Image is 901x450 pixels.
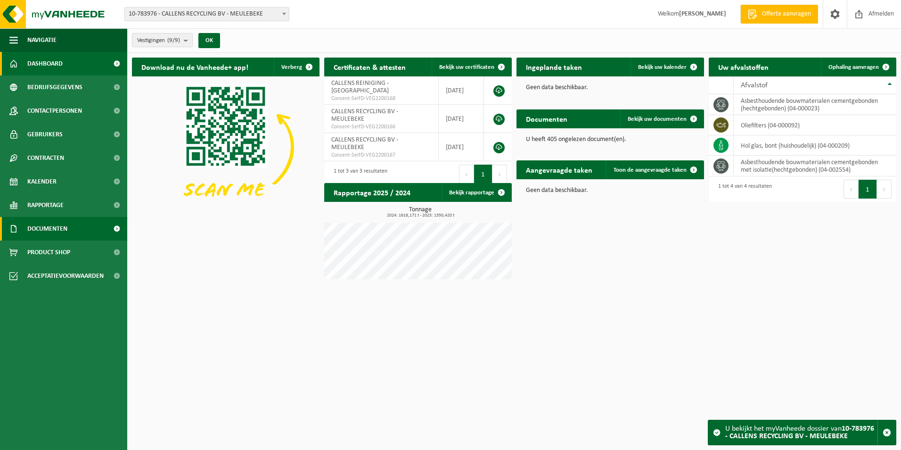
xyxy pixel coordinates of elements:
[125,8,289,21] span: 10-783976 - CALLENS RECYCLING BV - MEULEBEKE
[439,133,484,161] td: [DATE]
[844,180,859,199] button: Previous
[516,58,591,76] h2: Ingeplande taken
[638,64,687,70] span: Bekijk uw kalender
[331,136,398,151] span: CALLENS RECYCLING BV - MEULEBEKE
[331,80,389,94] span: CALLENS REINIGING - [GEOGRAPHIC_DATA]
[516,160,602,179] h2: Aangevraagde taken
[198,33,220,48] button: OK
[27,193,64,217] span: Rapportage
[828,64,879,70] span: Ophaling aanvragen
[331,151,431,159] span: Consent-SelfD-VEG2200167
[27,217,67,241] span: Documenten
[734,115,896,135] td: oliefilters (04-000092)
[27,264,104,288] span: Acceptatievoorwaarden
[132,58,258,76] h2: Download nu de Vanheede+ app!
[27,170,57,193] span: Kalender
[439,76,484,105] td: [DATE]
[614,167,687,173] span: Toon de aangevraagde taken
[27,52,63,75] span: Dashboard
[713,179,772,200] div: 1 tot 4 van 4 resultaten
[516,109,577,128] h2: Documenten
[27,28,57,52] span: Navigatie
[821,58,895,76] a: Ophaling aanvragen
[27,75,82,99] span: Bedrijfsgegevens
[734,135,896,156] td: hol glas, bont (huishoudelijk) (04-000209)
[442,183,511,202] a: Bekijk rapportage
[324,58,415,76] h2: Certificaten & attesten
[137,33,180,48] span: Vestigingen
[526,187,695,194] p: Geen data beschikbaar.
[27,241,70,264] span: Product Shop
[734,156,896,176] td: asbesthoudende bouwmaterialen cementgebonden met isolatie(hechtgebonden) (04-002554)
[459,165,474,183] button: Previous
[631,58,703,76] a: Bekijk uw kalender
[606,160,703,179] a: Toon de aangevraagde taken
[274,58,319,76] button: Verberg
[132,76,319,217] img: Download de VHEPlus App
[124,7,289,21] span: 10-783976 - CALLENS RECYCLING BV - MEULEBEKE
[859,180,877,199] button: 1
[167,37,180,43] count: (9/9)
[620,109,703,128] a: Bekijk uw documenten
[432,58,511,76] a: Bekijk uw certificaten
[734,94,896,115] td: asbesthoudende bouwmaterialen cementgebonden (hechtgebonden) (04-000023)
[741,82,768,89] span: Afvalstof
[329,213,512,218] span: 2024: 1618,171 t - 2025: 1350,420 t
[27,146,64,170] span: Contracten
[628,116,687,122] span: Bekijk uw documenten
[725,425,874,440] strong: 10-783976 - CALLENS RECYCLING BV - MEULEBEKE
[492,165,507,183] button: Next
[725,420,877,445] div: U bekijkt het myVanheede dossier van
[877,180,892,199] button: Next
[709,58,778,76] h2: Uw afvalstoffen
[281,64,302,70] span: Verberg
[27,99,82,123] span: Contactpersonen
[526,84,695,91] p: Geen data beschikbaar.
[760,9,813,19] span: Offerte aanvragen
[132,33,193,47] button: Vestigingen(9/9)
[329,164,387,184] div: 1 tot 3 van 3 resultaten
[331,123,431,131] span: Consent-SelfD-VEG2200166
[331,95,431,102] span: Consent-SelfD-VEG2200168
[331,108,398,123] span: CALLENS RECYCLING BV - MEULEBEKE
[324,183,420,201] h2: Rapportage 2025 / 2024
[474,165,492,183] button: 1
[439,64,494,70] span: Bekijk uw certificaten
[27,123,63,146] span: Gebruikers
[740,5,818,24] a: Offerte aanvragen
[329,207,512,218] h3: Tonnage
[439,105,484,133] td: [DATE]
[679,10,726,17] strong: [PERSON_NAME]
[526,136,695,143] p: U heeft 405 ongelezen document(en).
